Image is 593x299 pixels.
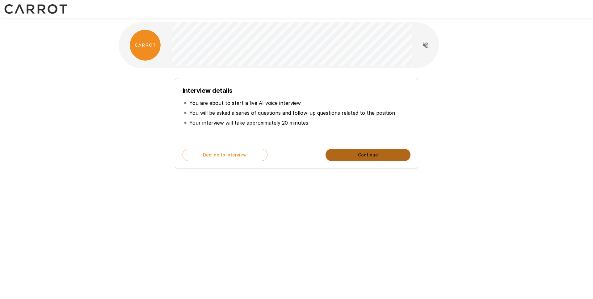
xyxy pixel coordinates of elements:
p: You are about to start a live AI voice interview [189,99,301,107]
button: Decline to Interview [183,149,267,161]
b: Interview details [183,87,233,94]
img: carrot_logo.png [130,30,161,61]
p: You will be asked a series of questions and follow-up questions related to the position [189,109,395,117]
button: Read questions aloud [419,39,432,51]
p: Your interview will take approximately 20 minutes [189,119,308,126]
button: Continue [326,149,410,161]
